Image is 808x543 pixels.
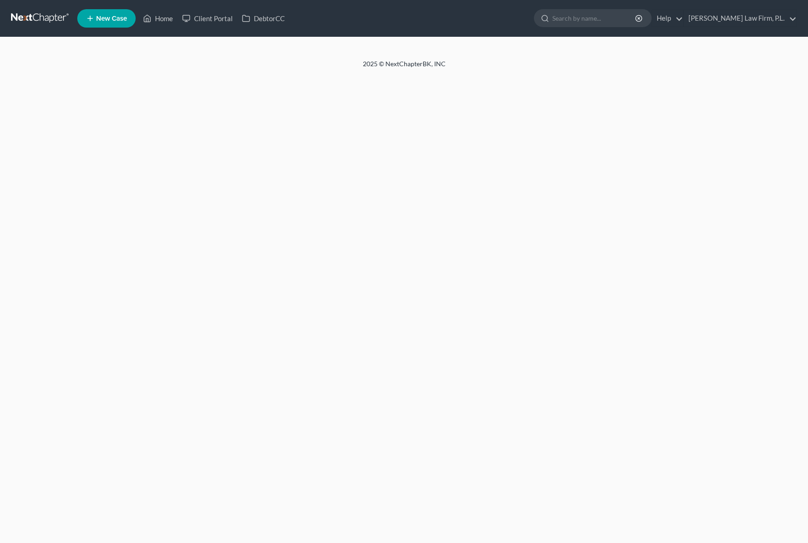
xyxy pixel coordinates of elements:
[138,10,178,27] a: Home
[237,10,289,27] a: DebtorCC
[178,10,237,27] a: Client Portal
[552,10,636,27] input: Search by name...
[142,59,666,76] div: 2025 © NextChapterBK, INC
[96,15,127,22] span: New Case
[684,10,797,27] a: [PERSON_NAME] Law Firm, P.L.
[652,10,683,27] a: Help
